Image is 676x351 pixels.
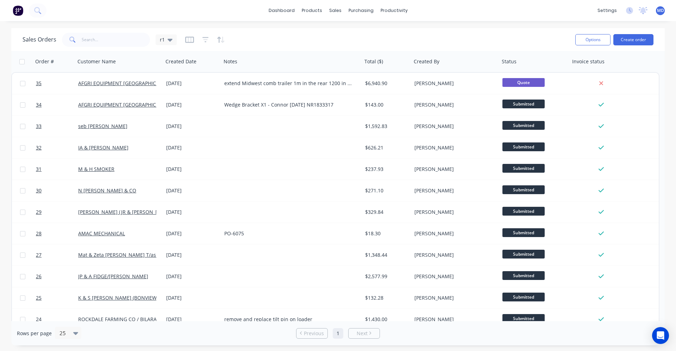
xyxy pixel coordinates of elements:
[365,209,407,216] div: $329.84
[414,187,493,194] div: [PERSON_NAME]
[36,144,42,151] span: 32
[502,228,545,237] span: Submitted
[166,144,219,151] div: [DATE]
[349,330,380,337] a: Next page
[502,185,545,194] span: Submitted
[36,166,42,173] span: 31
[23,36,56,43] h1: Sales Orders
[594,5,620,16] div: settings
[166,251,219,259] div: [DATE]
[414,123,493,130] div: [PERSON_NAME]
[82,33,150,47] input: Search...
[160,36,165,43] span: r1
[345,5,377,16] div: purchasing
[365,166,407,173] div: $237.93
[36,202,78,223] a: 29
[166,294,219,301] div: [DATE]
[613,34,653,45] button: Create order
[365,316,407,323] div: $1,430.00
[414,251,493,259] div: [PERSON_NAME]
[36,273,42,280] span: 26
[36,230,42,237] span: 28
[414,273,493,280] div: [PERSON_NAME]
[502,293,545,301] span: Submitted
[36,123,42,130] span: 33
[502,100,545,108] span: Submitted
[166,123,219,130] div: [DATE]
[365,230,407,237] div: $18.30
[365,251,407,259] div: $1,348.44
[414,58,439,65] div: Created By
[365,123,407,130] div: $1,592.83
[575,34,611,45] button: Options
[77,58,116,65] div: Customer Name
[166,316,219,323] div: [DATE]
[36,251,42,259] span: 27
[502,78,545,87] span: Quote
[166,209,219,216] div: [DATE]
[365,273,407,280] div: $2,577.99
[298,5,326,16] div: products
[414,316,493,323] div: [PERSON_NAME]
[78,187,136,194] a: N [PERSON_NAME] & CO
[377,5,411,16] div: productivity
[414,101,493,108] div: [PERSON_NAME]
[78,166,114,172] a: M & H SMOKER
[166,166,219,173] div: [DATE]
[36,187,42,194] span: 30
[414,166,493,173] div: [PERSON_NAME]
[357,330,368,337] span: Next
[36,223,78,244] a: 28
[304,330,324,337] span: Previous
[36,209,42,216] span: 29
[365,80,407,87] div: $6,940.90
[78,230,125,237] a: AMAC MECHANICAL
[78,123,127,129] a: seb [PERSON_NAME]
[78,144,129,151] a: IA & [PERSON_NAME]
[502,250,545,259] span: Submitted
[166,187,219,194] div: [DATE]
[36,244,78,266] a: 27
[414,209,493,216] div: [PERSON_NAME]
[78,294,211,301] a: K & S [PERSON_NAME] (BONVIEW PASTORAL Co PTY LTD)
[36,94,78,115] a: 34
[78,251,207,258] a: Mat & Zeta [PERSON_NAME] T/as PJ & [PERSON_NAME]
[17,330,52,337] span: Rows per page
[224,230,353,237] div: PO-6075
[296,330,327,337] a: Previous page
[13,5,23,16] img: Factory
[502,207,545,216] span: Submitted
[36,159,78,180] a: 31
[224,316,353,323] div: remove and replace tilt pin on loader
[78,209,173,215] a: [PERSON_NAME] (JR & [PERSON_NAME])
[166,101,219,108] div: [DATE]
[414,294,493,301] div: [PERSON_NAME]
[166,273,219,280] div: [DATE]
[36,287,78,308] a: 25
[365,101,407,108] div: $143.00
[36,309,78,330] a: 24
[365,187,407,194] div: $271.10
[36,137,78,158] a: 32
[502,314,545,323] span: Submitted
[365,294,407,301] div: $132.28
[502,164,545,173] span: Submitted
[502,142,545,151] span: Submitted
[224,80,353,87] div: extend Midwest comb trailer 1m in the rear 1200 in a frame sandblast and paint
[224,101,353,108] div: Wedge Bracket X1 - Connor [DATE] NR1833317
[502,271,545,280] span: Submitted
[36,73,78,94] a: 35
[36,180,78,201] a: 30
[502,121,545,130] span: Submitted
[36,266,78,287] a: 26
[293,328,383,339] ul: Pagination
[165,58,196,65] div: Created Date
[78,101,172,108] a: AFGRI EQUIPMENT [GEOGRAPHIC_DATA]
[365,144,407,151] div: $626.21
[265,5,298,16] a: dashboard
[78,316,177,323] a: ROCKDALE FARMING CO / BILARA PTY LTD
[36,294,42,301] span: 25
[166,230,219,237] div: [DATE]
[502,58,517,65] div: Status
[333,328,343,339] a: Page 1 is your current page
